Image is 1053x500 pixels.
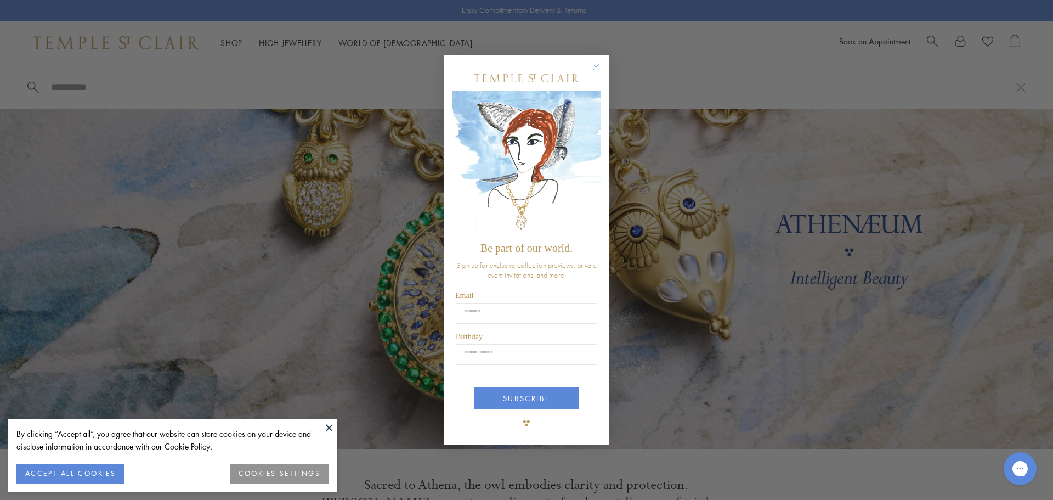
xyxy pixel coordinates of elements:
button: Close dialog [595,66,608,80]
button: SUBSCRIBE [474,387,579,409]
iframe: Gorgias live chat messenger [998,448,1042,489]
button: COOKIES SETTINGS [230,464,329,484]
div: By clicking “Accept all”, you agree that our website can store cookies on your device and disclos... [16,428,329,453]
span: Birthday [456,333,483,341]
input: Email [456,303,597,324]
img: Temple St. Clair [474,74,579,82]
span: Sign up for exclusive collection previews, private event invitations, and more. [456,260,597,280]
span: Email [455,291,473,300]
img: TSC [516,412,537,434]
img: c4a9eb12-d91a-4d4a-8ee0-386386f4f338.jpeg [452,91,601,237]
button: ACCEPT ALL COOKIES [16,464,124,484]
span: Be part of our world. [480,242,573,254]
